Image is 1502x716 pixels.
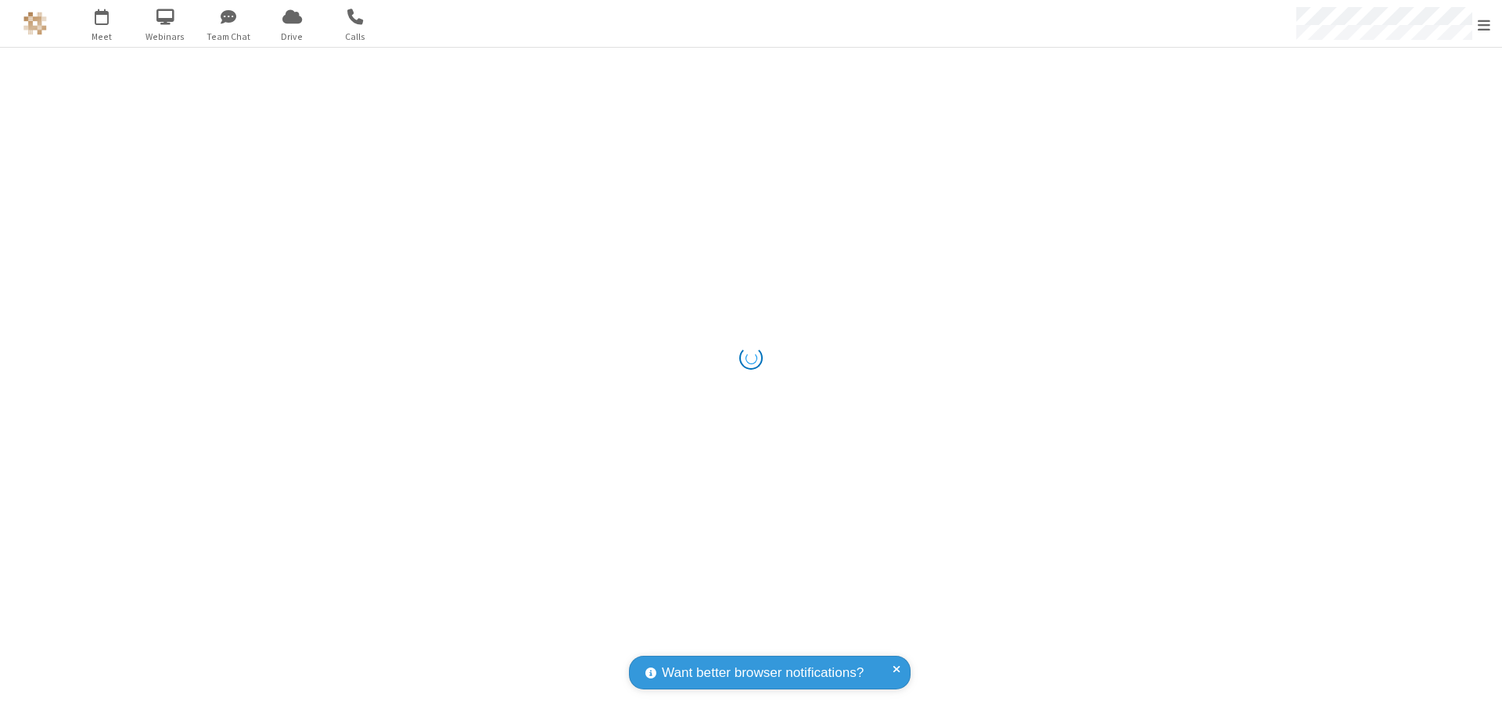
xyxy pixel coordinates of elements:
[23,12,47,35] img: QA Selenium DO NOT DELETE OR CHANGE
[326,30,385,44] span: Calls
[199,30,258,44] span: Team Chat
[73,30,131,44] span: Meet
[263,30,322,44] span: Drive
[136,30,195,44] span: Webinars
[662,663,864,683] span: Want better browser notifications?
